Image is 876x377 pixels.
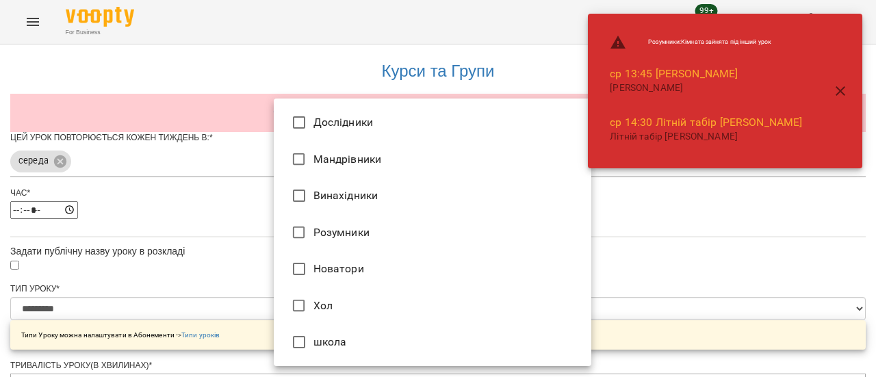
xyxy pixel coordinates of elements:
[274,141,591,178] li: Мандрівники
[274,177,591,214] li: Винахідники
[274,287,591,324] li: Хол
[610,130,802,144] p: Літній табір [PERSON_NAME]
[274,250,591,287] li: Новатори
[599,29,813,56] li: Розумники : Кімната зайнята під інший урок
[610,67,738,80] a: ср 13:45 [PERSON_NAME]
[274,324,591,361] li: школа
[274,104,591,141] li: Дослідники
[610,81,802,95] p: [PERSON_NAME]
[274,214,591,251] li: Розумники
[610,116,802,129] a: ср 14:30 Літній табір [PERSON_NAME]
